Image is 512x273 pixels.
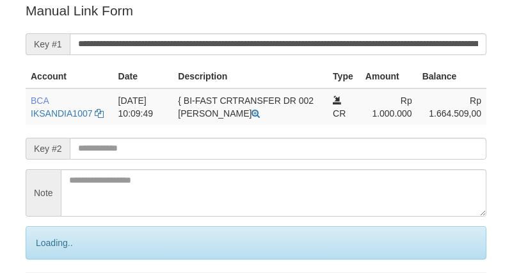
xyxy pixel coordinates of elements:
span: Note [26,169,61,217]
div: Loading.. [26,226,486,260]
td: Rp 1.000.000 [360,88,417,125]
th: Description [173,65,328,88]
th: Type [328,65,360,88]
span: Key #2 [26,138,70,160]
th: Account [26,65,113,88]
span: CR [333,108,346,119]
td: Rp 1.664.509,00 [417,88,486,125]
td: { BI-FAST CRTRANSFER DR 002 [PERSON_NAME] [173,88,328,125]
a: IKSANDIA1007 [31,108,93,119]
th: Balance [417,65,486,88]
a: Copy IKSANDIA1007 to clipboard [95,108,104,119]
span: BCA [31,95,49,106]
p: Manual Link Form [26,1,486,20]
th: Date [113,65,173,88]
td: [DATE] 10:09:49 [113,88,173,125]
span: Key #1 [26,33,70,55]
th: Amount [360,65,417,88]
